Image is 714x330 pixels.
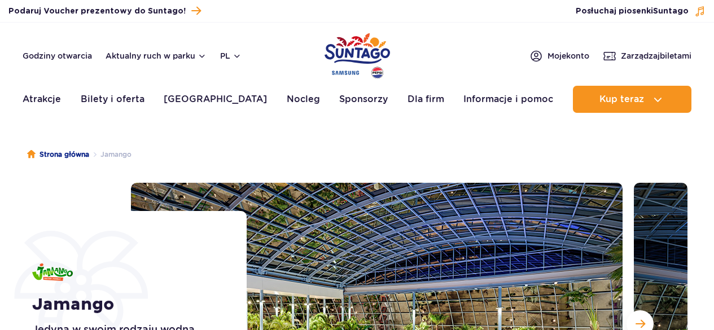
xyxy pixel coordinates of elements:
[164,86,267,113] a: [GEOGRAPHIC_DATA]
[27,149,89,160] a: Strona główna
[23,86,61,113] a: Atrakcje
[547,50,589,61] span: Moje konto
[325,28,390,80] a: Park of Poland
[89,149,132,160] li: Jamango
[573,86,691,113] button: Kup teraz
[599,94,644,104] span: Kup teraz
[8,6,186,17] span: Podaruj Voucher prezentowy do Suntago!
[653,7,689,15] span: Suntago
[287,86,320,113] a: Nocleg
[529,49,589,63] a: Mojekonto
[463,86,553,113] a: Informacje i pomoc
[408,86,444,113] a: Dla firm
[576,6,689,17] span: Posłuchaj piosenki
[23,50,92,61] a: Godziny otwarcia
[8,3,201,19] a: Podaruj Voucher prezentowy do Suntago!
[32,294,221,315] h1: Jamango
[339,86,388,113] a: Sponsorzy
[576,6,706,17] button: Posłuchaj piosenkiSuntago
[32,263,73,281] img: Jamango
[603,49,691,63] a: Zarządzajbiletami
[106,51,207,60] button: Aktualny ruch w parku
[220,50,242,61] button: pl
[621,50,691,61] span: Zarządzaj biletami
[81,86,144,113] a: Bilety i oferta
